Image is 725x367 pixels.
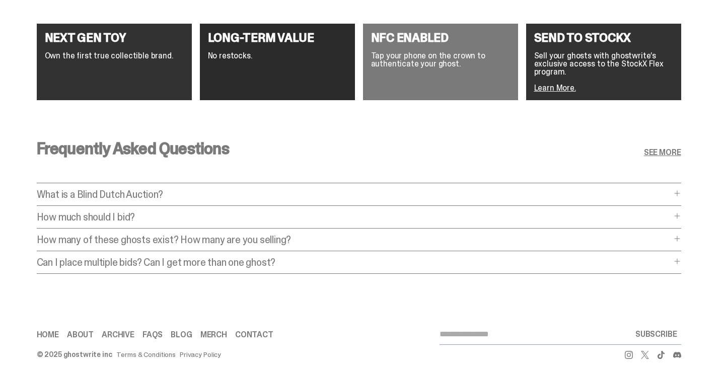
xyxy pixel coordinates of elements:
a: FAQs [142,331,163,339]
h4: NFC ENABLED [371,32,510,44]
p: How much should I bid? [37,212,671,222]
a: Merch [200,331,227,339]
a: Terms & Conditions [116,351,176,358]
a: Home [37,331,59,339]
p: What is a Blind Dutch Auction? [37,189,671,199]
h4: SEND TO STOCKX [534,32,673,44]
p: Can I place multiple bids? Can I get more than one ghost? [37,257,671,267]
h4: LONG-TERM VALUE [208,32,347,44]
a: About [67,331,94,339]
a: SEE MORE [644,149,681,157]
p: No restocks. [208,52,347,60]
p: Own the first true collectible brand. [45,52,184,60]
a: Archive [102,331,134,339]
h4: NEXT GEN TOY [45,32,184,44]
p: Tap your phone on the crown to authenticate your ghost. [371,52,510,68]
div: © 2025 ghostwrite inc [37,351,112,358]
a: Privacy Policy [180,351,221,358]
a: Contact [235,331,273,339]
a: Blog [171,331,192,339]
button: SUBSCRIBE [631,324,681,344]
p: How many of these ghosts exist? How many are you selling? [37,235,671,245]
h3: Frequently Asked Questions [37,140,229,157]
a: Learn More. [534,83,576,93]
p: Sell your ghosts with ghostwrite’s exclusive access to the StockX Flex program. [534,52,673,76]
